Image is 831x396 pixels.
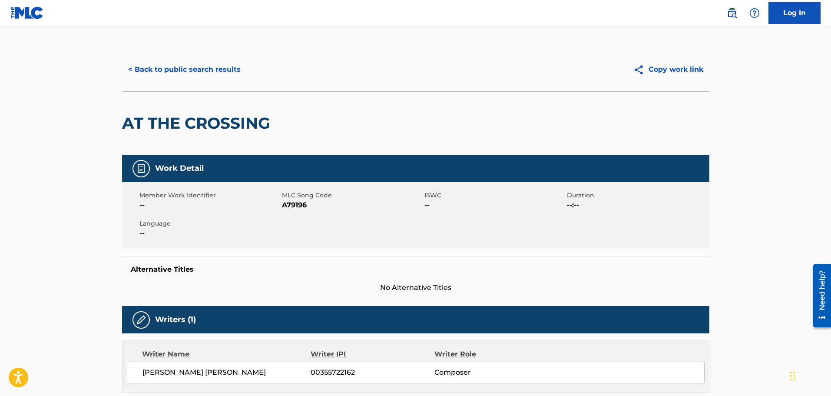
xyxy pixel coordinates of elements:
div: Drag [790,363,795,389]
button: < Back to public search results [122,59,247,80]
span: -- [424,200,565,210]
span: MLC Song Code [282,191,422,200]
span: 00355722162 [311,367,434,378]
img: search [727,8,737,18]
h5: Work Detail [155,163,204,173]
img: Writers [136,315,146,325]
span: Member Work Identifier [139,191,280,200]
span: Language [139,219,280,228]
img: help [749,8,760,18]
span: --:-- [567,200,707,210]
div: Writer Role [434,349,547,359]
h5: Alternative Titles [131,265,701,274]
span: [PERSON_NAME] [PERSON_NAME] [142,367,311,378]
iframe: Chat Widget [788,354,831,396]
button: Copy work link [627,59,709,80]
span: ISWC [424,191,565,200]
img: MLC Logo [10,7,44,19]
span: Duration [567,191,707,200]
div: Help [746,4,763,22]
span: -- [139,228,280,239]
div: Writer IPI [311,349,434,359]
div: Writer Name [142,349,311,359]
span: A79196 [282,200,422,210]
img: Work Detail [136,163,146,174]
h5: Writers (1) [155,315,196,325]
iframe: Resource Center [807,260,831,330]
span: No Alternative Titles [122,283,709,293]
a: Public Search [723,4,741,22]
span: Composer [434,367,547,378]
span: -- [139,200,280,210]
a: Log In [768,2,821,24]
h2: AT THE CROSSING [122,113,275,133]
img: Copy work link [633,64,649,75]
